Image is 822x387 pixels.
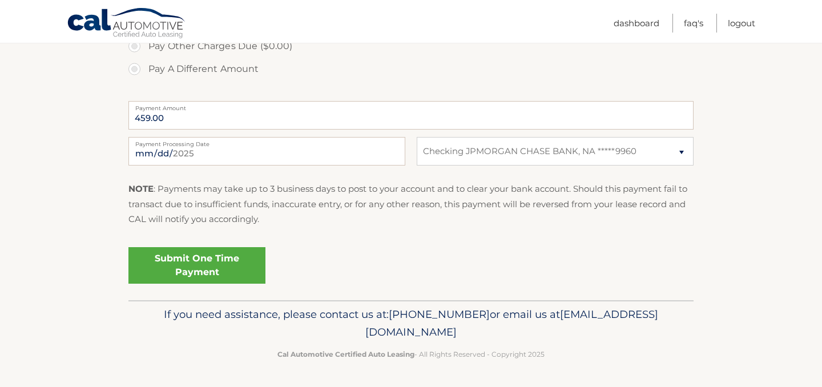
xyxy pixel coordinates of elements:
[728,14,755,33] a: Logout
[128,101,694,130] input: Payment Amount
[128,137,405,146] label: Payment Processing Date
[389,308,490,321] span: [PHONE_NUMBER]
[128,35,694,58] label: Pay Other Charges Due ($0.00)
[128,137,405,166] input: Payment Date
[136,348,686,360] p: - All Rights Reserved - Copyright 2025
[128,58,694,80] label: Pay A Different Amount
[128,183,154,194] strong: NOTE
[136,305,686,342] p: If you need assistance, please contact us at: or email us at
[128,101,694,110] label: Payment Amount
[614,14,659,33] a: Dashboard
[128,247,265,284] a: Submit One Time Payment
[277,350,414,358] strong: Cal Automotive Certified Auto Leasing
[684,14,703,33] a: FAQ's
[67,7,187,41] a: Cal Automotive
[128,182,694,227] p: : Payments may take up to 3 business days to post to your account and to clear your bank account....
